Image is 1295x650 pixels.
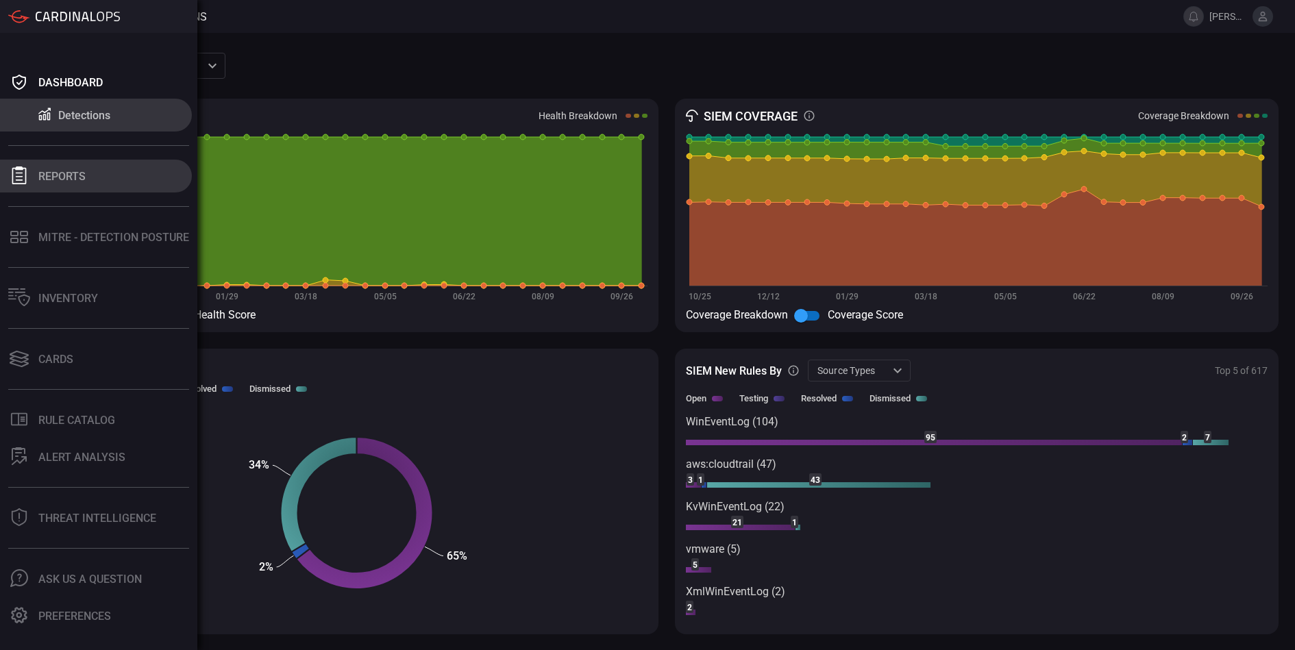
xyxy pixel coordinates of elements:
[194,308,256,321] span: Health Score
[539,110,617,121] label: Health Breakdown
[1231,292,1253,301] text: 09/26
[915,292,937,301] text: 03/18
[686,458,776,471] text: aws:cloudtrail (47)
[693,560,698,570] text: 5
[836,292,859,301] text: 01/29
[38,231,189,244] div: MITRE - Detection Posture
[732,518,742,527] text: 21
[686,364,782,377] h3: SIEM New Rules by
[1152,292,1174,301] text: 08/09
[58,109,110,122] div: Detections
[38,573,142,586] div: Ask Us A Question
[1182,433,1187,442] text: 2
[686,393,706,403] label: Open
[828,308,903,321] span: Coverage Score
[38,76,103,89] div: Dashboard
[757,292,780,301] text: 12/12
[1205,433,1210,442] text: 7
[686,415,778,428] text: WinEventLog (104)
[686,542,741,555] text: vmware (5)
[181,384,217,394] label: Resolved
[38,170,86,183] div: Reports
[686,308,788,321] span: Coverage Breakdown
[453,292,476,301] text: 06/22
[1073,292,1096,301] text: 06/22
[1138,110,1229,121] label: Coverage Breakdown
[926,433,935,442] text: 95
[249,384,291,394] label: Dismissed
[216,292,238,301] text: 01/29
[38,353,73,366] div: Cards
[38,512,156,525] div: Threat Intelligence
[698,475,703,485] text: 1
[38,451,125,464] div: ALERT ANALYSIS
[817,364,889,377] p: source types
[687,603,692,612] text: 2
[1215,365,1268,376] div: Top 5 of 617
[739,393,768,403] label: Testing
[447,549,467,562] text: 65%
[259,560,273,573] text: 2%
[532,292,554,301] text: 08/09
[249,458,269,471] text: 34%
[610,292,633,301] text: 09/26
[38,610,111,623] div: Preferences
[801,393,837,403] label: Resolved
[686,585,785,598] text: XmlWinEventLog (2)
[792,518,797,527] text: 1
[870,393,911,403] label: Dismissed
[295,292,317,301] text: 03/18
[38,414,115,427] div: Rule Catalog
[704,109,798,123] h3: SIEM Coverage
[1209,11,1247,22] span: [PERSON_NAME][EMAIL_ADDRESS][PERSON_NAME][DOMAIN_NAME]
[994,292,1017,301] text: 05/05
[686,500,785,513] text: KvWinEventLog (22)
[689,292,711,301] text: 10/25
[811,475,820,485] text: 43
[374,292,397,301] text: 05/05
[38,292,98,305] div: Inventory
[688,475,693,485] text: 3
